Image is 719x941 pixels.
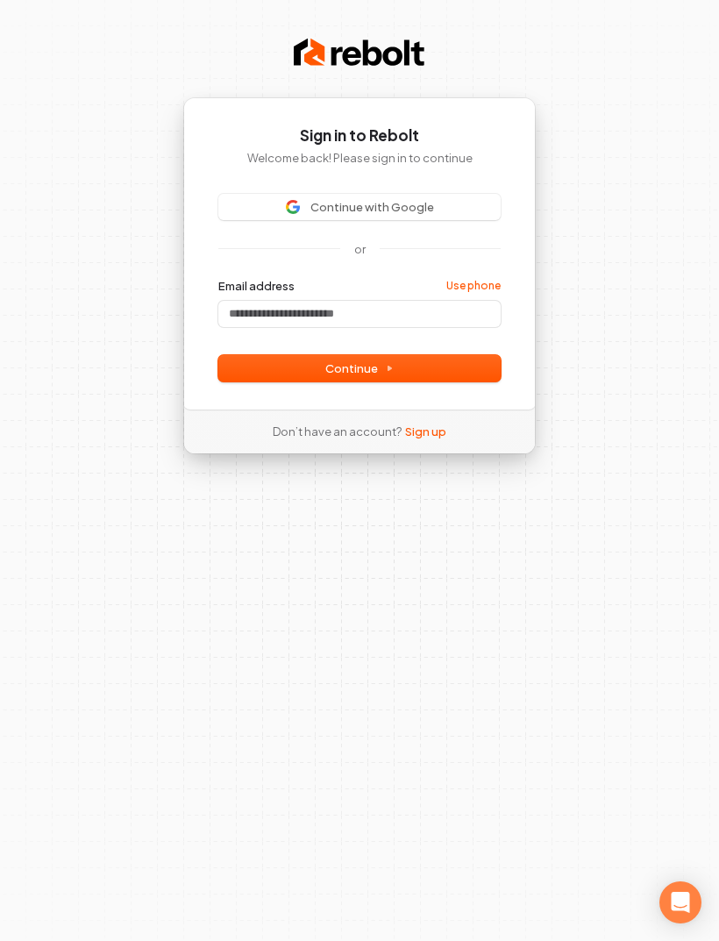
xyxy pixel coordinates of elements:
a: Use phone [446,279,501,293]
span: Continue with Google [310,199,434,215]
span: Don’t have an account? [273,424,402,439]
p: or [354,241,366,257]
h1: Sign in to Rebolt [218,125,501,146]
a: Sign up [405,424,446,439]
span: Continue [325,360,394,376]
img: Sign in with Google [286,200,300,214]
img: Rebolt Logo [294,35,425,70]
button: Sign in with GoogleContinue with Google [218,194,501,220]
p: Welcome back! Please sign in to continue [218,150,501,166]
div: Open Intercom Messenger [659,881,701,923]
button: Continue [218,355,501,381]
label: Email address [218,278,295,294]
